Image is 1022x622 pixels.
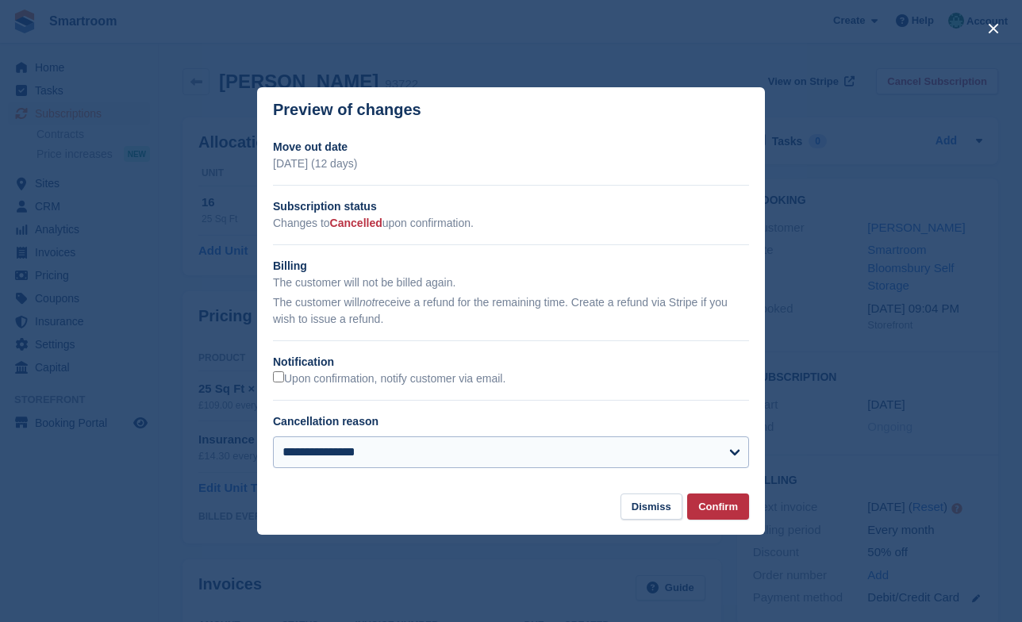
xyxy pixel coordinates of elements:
label: Upon confirmation, notify customer via email. [273,371,505,386]
h2: Notification [273,354,749,371]
label: Cancellation reason [273,415,378,428]
p: The customer will receive a refund for the remaining time. Create a refund via Stripe if you wish... [273,294,749,328]
h2: Subscription status [273,198,749,215]
button: Confirm [687,493,749,520]
input: Upon confirmation, notify customer via email. [273,371,284,382]
p: Changes to upon confirmation. [273,215,749,232]
p: Preview of changes [273,101,421,119]
p: [DATE] (12 days) [273,155,749,172]
em: not [359,296,375,309]
button: Dismiss [620,493,682,520]
button: close [981,16,1006,41]
h2: Move out date [273,139,749,155]
span: Cancelled [330,217,382,229]
h2: Billing [273,258,749,275]
p: The customer will not be billed again. [273,275,749,291]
